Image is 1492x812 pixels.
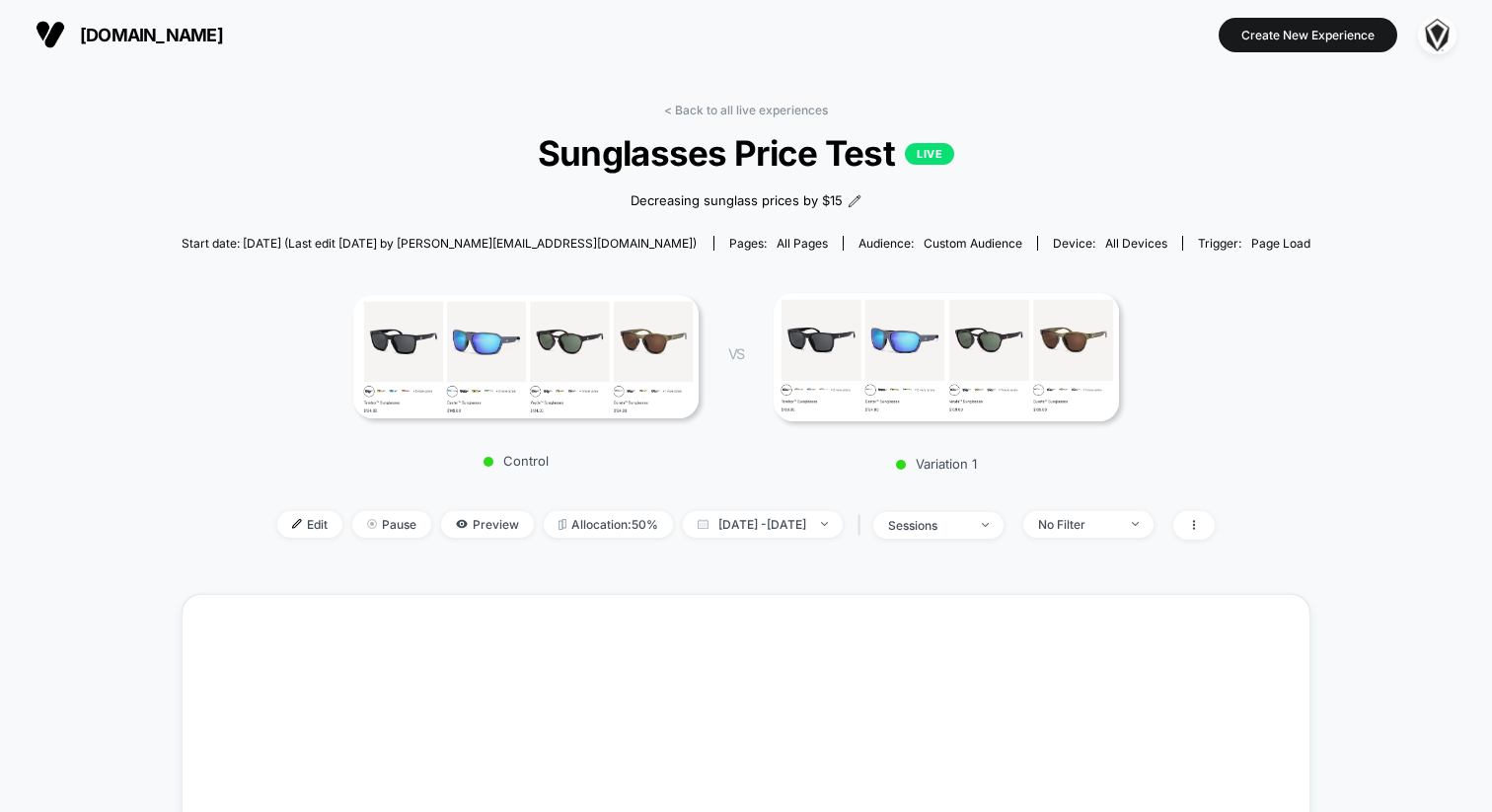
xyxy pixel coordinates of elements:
span: Start date: [DATE] (Last edit [DATE] by [PERSON_NAME][EMAIL_ADDRESS][DOMAIN_NAME]) [182,236,697,251]
span: Page Load [1251,236,1310,251]
div: Pages: [729,236,828,251]
button: Create New Experience [1219,18,1397,52]
a: < Back to all live experiences [664,103,828,117]
span: Preview [441,511,534,538]
span: Edit [277,511,342,538]
span: Sunglasses Price Test [238,132,1254,174]
img: rebalance [559,519,566,530]
img: end [1132,522,1139,526]
div: Audience: [858,236,1022,251]
span: [DOMAIN_NAME] [80,25,223,45]
img: end [821,522,828,526]
img: end [982,523,989,527]
p: Control [343,453,689,469]
span: all pages [777,236,828,251]
img: Variation 1 main [774,293,1119,421]
button: [DOMAIN_NAME] [30,19,229,50]
img: ppic [1418,16,1456,54]
img: Control main [353,295,699,418]
span: Device: [1037,236,1182,251]
span: | [853,511,873,540]
div: No Filter [1038,517,1117,532]
img: calendar [698,519,709,529]
div: Trigger: [1198,236,1310,251]
span: Custom Audience [924,236,1022,251]
span: VS [728,345,744,362]
p: LIVE [905,143,954,165]
img: Visually logo [36,20,65,49]
img: end [367,519,377,529]
span: [DATE] - [DATE] [683,511,843,538]
button: ppic [1412,15,1462,55]
p: Variation 1 [764,456,1109,472]
span: all devices [1105,236,1167,251]
span: Decreasing sunglass prices by $15 [631,191,843,211]
span: Allocation: 50% [544,511,673,538]
div: sessions [888,518,967,533]
img: edit [292,519,302,529]
span: Pause [352,511,431,538]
